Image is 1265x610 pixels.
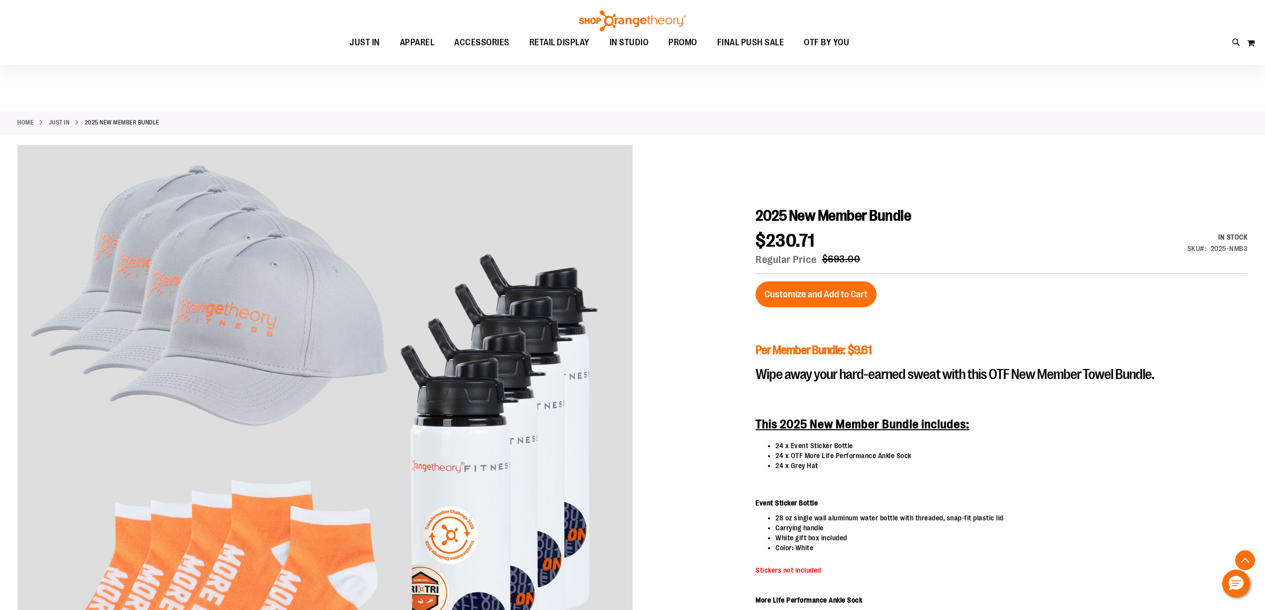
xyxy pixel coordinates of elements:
[454,31,509,54] span: ACCESSORIES
[756,231,815,251] span: $230.71
[717,31,784,54] span: FINAL PUSH SALE
[775,523,1154,533] li: Carrying handle
[756,596,862,604] strong: More Life Performance Ankle Sock
[1235,550,1255,570] button: Back To Top
[85,118,159,127] strong: 2025 New Member Bundle
[775,462,818,470] span: 24 x Grey Hat
[444,31,519,54] a: ACCESSORIES
[1222,570,1250,598] button: Hello, have a question? Let’s chat.
[600,31,659,54] a: IN STUDIO
[756,207,911,224] span: 2025 New Member Bundle
[610,31,649,54] span: IN STUDIO
[775,442,853,450] span: 24 x Event Sticker Bottle
[794,31,859,54] a: OTF BY YOU
[17,118,33,127] a: Home
[1187,244,1207,252] strong: SKU
[775,543,1154,553] li: Color: White
[756,565,1154,575] p: Stickers not included
[764,289,868,300] span: Customize and Add to Cart
[775,513,1154,523] li: 28 oz single wall aluminum water bottle with threaded, snap-fit plastic lid
[578,10,687,31] img: Shop Orangetheory
[668,31,697,54] span: PROMO
[756,252,822,267] span: Regular Price
[775,452,911,460] span: 24 x OTF More Life Performance Ankle Sock
[529,31,590,54] span: RETAIL DISPLAY
[1187,232,1248,242] p: Availability:
[519,31,600,54] a: RETAIL DISPLAY
[350,31,380,54] span: JUST IN
[658,31,707,54] a: PROMO
[756,417,969,431] strong: This 2025 New Member Bundle includes:
[390,31,445,54] a: APPAREL
[340,31,390,54] a: JUST IN
[756,366,1154,382] span: Wipe away your hard-earned sweat with this OTF New Member Towel Bundle.
[756,281,877,307] button: Customize and Add to Cart
[1211,244,1248,253] div: 2025-NMB3
[49,118,70,127] a: JUST IN
[756,343,872,357] span: Per Member Bundle: $9.61
[804,31,849,54] span: OTF BY YOU
[775,533,1154,543] li: White gift box included
[756,499,818,507] strong: Event Sticker Bottle
[400,31,435,54] span: APPAREL
[707,31,794,54] a: FINAL PUSH SALE
[822,253,861,265] span: $693.00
